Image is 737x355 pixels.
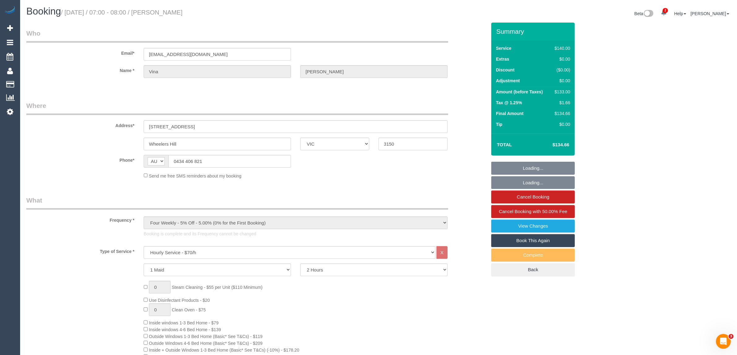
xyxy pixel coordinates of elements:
[149,298,210,303] span: Use Disinfectant Products - $20
[552,89,570,95] div: $133.00
[491,263,575,276] a: Back
[149,327,221,332] span: Inside windows 4-6 Bed Home - $139
[496,78,520,84] label: Adjustment
[534,142,569,148] h4: $134.66
[149,173,241,178] span: Send me free SMS reminders about my booking
[144,138,291,150] input: Suburb*
[26,101,448,115] legend: Where
[729,334,734,339] span: 3
[144,48,291,61] input: Email*
[26,29,448,43] legend: Who
[300,65,448,78] input: Last Name*
[26,196,448,210] legend: What
[491,205,575,218] a: Cancel Booking with 50.00% Fee
[552,56,570,62] div: $0.00
[149,320,219,325] span: Inside windows 1-3 Bed Home - $79
[22,48,139,56] label: Email*
[496,100,522,106] label: Tax @ 1.25%
[552,45,570,51] div: $140.00
[674,11,686,16] a: Help
[643,10,653,18] img: New interface
[491,220,575,233] a: View Changes
[552,100,570,106] div: $1.66
[379,138,448,150] input: Post Code*
[552,110,570,117] div: $134.66
[496,67,514,73] label: Discount
[61,9,183,16] small: / [DATE] / 07:00 - 08:00 / [PERSON_NAME]
[22,155,139,163] label: Phone*
[635,11,654,16] a: Beta
[496,110,523,117] label: Final Amount
[172,307,206,312] span: Clean Oven - $75
[496,28,572,35] h3: Summary
[144,231,448,237] p: Booking is complete and its Frequency cannot be changed
[149,348,299,353] span: Inside + Outside Windows 1-3 Bed Home (Basic* See T&Cs) (-10%) - $178.20
[491,190,575,203] a: Cancel Booking
[716,334,731,349] iframe: Intercom live chat
[4,6,16,15] img: Automaid Logo
[496,89,543,95] label: Amount (before Taxes)
[22,215,139,223] label: Frequency *
[552,121,570,127] div: $0.00
[497,142,512,147] strong: Total
[496,45,511,51] label: Service
[496,56,509,62] label: Extras
[149,341,262,346] span: Outside Windows 4-6 Bed Home (Basic* See T&Cs) - $209
[499,209,567,214] span: Cancel Booking with 50.00% Fee
[149,334,262,339] span: Outside Windows 1-3 Bed Home (Basic* See T&Cs) - $119
[663,8,668,13] span: 2
[22,120,139,129] label: Address*
[496,121,502,127] label: Tip
[691,11,729,16] a: [PERSON_NAME]
[144,65,291,78] input: First Name*
[552,78,570,84] div: $0.00
[22,65,139,74] label: Name *
[552,67,570,73] div: ($0.00)
[26,6,61,17] span: Booking
[658,6,670,20] a: 2
[22,246,139,254] label: Type of Service *
[172,285,262,290] span: Steam Cleaning - $55 per Unit ($110 Minimum)
[491,234,575,247] a: Book This Again
[168,155,291,168] input: Phone*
